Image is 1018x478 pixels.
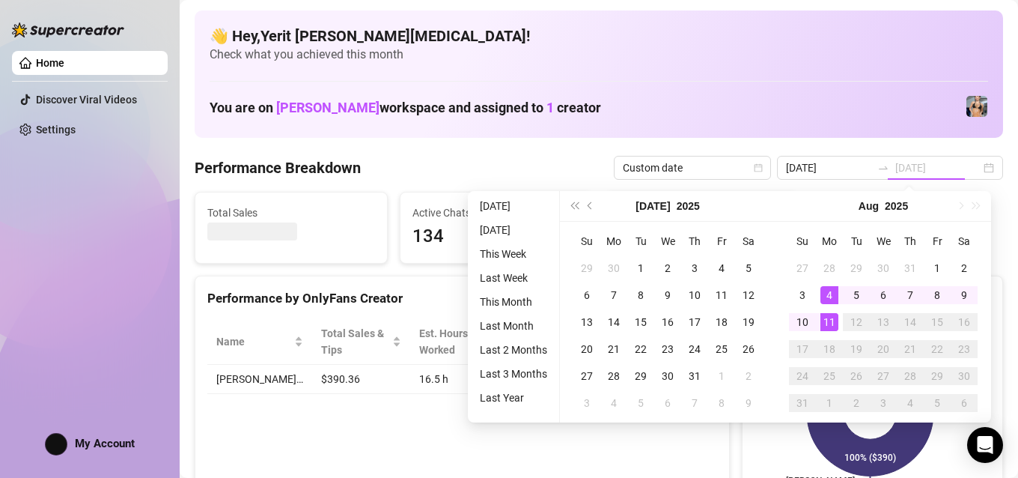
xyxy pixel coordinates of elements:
[895,160,981,176] input: End date
[573,309,600,336] td: 2025-07-13
[659,259,677,277] div: 2
[713,313,731,331] div: 18
[877,162,889,174] span: swap-right
[75,437,135,450] span: My Account
[847,259,865,277] div: 29
[816,282,843,309] td: 2025-08-04
[897,309,924,336] td: 2025-08-14
[474,269,553,287] li: Last Week
[210,25,988,46] h4: 👋 Hey, Yerit [PERSON_NAME][MEDICAL_DATA] !
[600,390,627,417] td: 2025-08-04
[816,228,843,255] th: Mo
[681,255,708,282] td: 2025-07-03
[312,365,410,394] td: $390.36
[967,427,1003,463] div: Open Intercom Messenger
[573,336,600,363] td: 2025-07-20
[474,389,553,407] li: Last Year
[874,286,892,304] div: 6
[566,191,582,221] button: Last year (Control + left)
[735,255,762,282] td: 2025-07-05
[578,394,596,412] div: 3
[210,100,601,116] h1: You are on workspace and assigned to creator
[843,255,870,282] td: 2025-07-29
[816,255,843,282] td: 2025-07-28
[816,309,843,336] td: 2025-08-11
[951,363,978,390] td: 2025-08-30
[966,96,987,117] img: Veronica
[786,160,871,176] input: Start date
[870,363,897,390] td: 2025-08-27
[897,363,924,390] td: 2025-08-28
[847,394,865,412] div: 2
[573,363,600,390] td: 2025-07-27
[654,336,681,363] td: 2025-07-23
[924,282,951,309] td: 2025-08-08
[928,286,946,304] div: 8
[713,340,731,358] div: 25
[843,309,870,336] td: 2025-08-12
[754,163,763,172] span: calendar
[677,191,700,221] button: Choose a year
[474,365,553,383] li: Last 3 Months
[686,313,704,331] div: 17
[843,282,870,309] td: 2025-08-05
[600,255,627,282] td: 2025-06-30
[843,363,870,390] td: 2025-08-26
[474,293,553,311] li: This Month
[632,313,650,331] div: 15
[573,282,600,309] td: 2025-07-06
[843,228,870,255] th: Tu
[924,363,951,390] td: 2025-08-29
[924,228,951,255] th: Fr
[874,340,892,358] div: 20
[686,340,704,358] div: 24
[627,363,654,390] td: 2025-07-29
[681,390,708,417] td: 2025-08-07
[654,255,681,282] td: 2025-07-02
[874,367,892,385] div: 27
[578,367,596,385] div: 27
[627,255,654,282] td: 2025-07-01
[546,100,554,115] span: 1
[321,325,389,358] span: Total Sales & Tips
[820,313,838,331] div: 11
[924,309,951,336] td: 2025-08-15
[793,313,811,331] div: 10
[412,223,580,251] span: 134
[605,340,623,358] div: 21
[793,394,811,412] div: 31
[870,336,897,363] td: 2025-08-20
[36,94,137,106] a: Discover Viral Videos
[870,228,897,255] th: We
[419,325,490,358] div: Est. Hours Worked
[713,286,731,304] div: 11
[686,367,704,385] div: 31
[474,221,553,239] li: [DATE]
[924,336,951,363] td: 2025-08-22
[843,390,870,417] td: 2025-09-02
[816,390,843,417] td: 2025-09-01
[708,309,735,336] td: 2025-07-18
[928,367,946,385] div: 29
[632,394,650,412] div: 5
[847,286,865,304] div: 5
[870,255,897,282] td: 2025-07-30
[951,228,978,255] th: Sa
[740,367,758,385] div: 2
[789,228,816,255] th: Su
[928,259,946,277] div: 1
[12,22,124,37] img: logo-BBDzfeDw.svg
[816,363,843,390] td: 2025-08-25
[600,336,627,363] td: 2025-07-21
[735,282,762,309] td: 2025-07-12
[681,363,708,390] td: 2025-07-31
[312,319,410,365] th: Total Sales & Tips
[870,390,897,417] td: 2025-09-03
[735,390,762,417] td: 2025-08-09
[955,259,973,277] div: 2
[793,286,811,304] div: 3
[789,309,816,336] td: 2025-08-10
[708,390,735,417] td: 2025-08-08
[659,340,677,358] div: 23
[847,340,865,358] div: 19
